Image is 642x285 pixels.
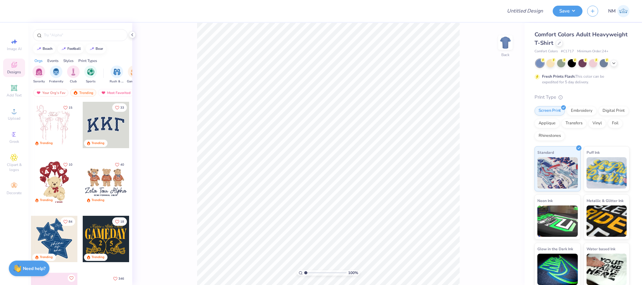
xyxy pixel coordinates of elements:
img: Puff Ink [587,157,627,189]
span: Club [70,79,77,84]
span: Neon Ink [537,197,553,204]
button: beach [33,44,55,54]
span: Clipart & logos [3,162,25,172]
img: Naina Mehta [617,5,629,17]
span: 40 [120,163,124,166]
img: Club Image [70,68,77,75]
button: Like [68,274,75,282]
button: Save [553,6,582,17]
div: Most Favorited [98,89,133,96]
button: filter button [127,65,141,84]
div: This color can be expedited for 5 day delivery. [542,74,619,85]
img: Standard [537,157,578,189]
span: Upload [8,116,20,121]
span: Water based Ink [587,246,615,252]
div: filter for Sorority [33,65,45,84]
span: 33 [120,106,124,109]
div: Back [501,52,509,58]
div: Trending [40,198,53,203]
span: 18 [120,220,124,223]
span: Sports [86,79,96,84]
img: trend_line.gif [89,47,94,51]
div: Vinyl [588,119,606,128]
img: Fraternity Image [53,68,60,75]
button: Like [112,103,127,112]
div: Trending [40,255,53,260]
img: most_fav.gif [36,91,41,95]
div: Trending [91,255,104,260]
div: filter for Fraternity [49,65,63,84]
button: football [58,44,84,54]
span: NM [608,8,616,15]
div: Trending [70,89,96,96]
span: # C1717 [561,49,574,54]
div: Foil [608,119,623,128]
span: Rush & Bid [110,79,124,84]
button: filter button [84,65,97,84]
span: Sorority [33,79,45,84]
div: Your Org's Fav [33,89,68,96]
span: Comfort Colors Adult Heavyweight T-Shirt [535,31,628,47]
span: Glow in the Dark Ink [537,246,573,252]
span: Minimum Order: 24 + [577,49,608,54]
span: 10 [69,163,72,166]
div: Events [47,58,59,64]
div: Print Types [78,58,97,64]
div: bear [96,47,103,50]
span: 84 [69,220,72,223]
img: Metallic & Glitter Ink [587,205,627,237]
span: 346 [118,277,124,280]
img: Water based Ink [587,254,627,285]
div: Rhinestones [535,131,565,141]
img: trending.gif [73,91,78,95]
img: trend_line.gif [61,47,66,51]
div: filter for Sports [84,65,97,84]
div: Applique [535,119,560,128]
div: filter for Game Day [127,65,141,84]
div: football [67,47,81,50]
img: most_fav.gif [101,91,106,95]
button: Like [112,160,127,169]
input: Untitled Design [502,5,548,17]
img: Game Day Image [131,68,138,75]
a: NM [608,5,629,17]
img: trend_line.gif [36,47,41,51]
strong: Need help? [23,266,45,272]
div: Screen Print [535,106,565,116]
span: 100 % [348,270,358,276]
span: Add Text [7,93,22,98]
img: Glow in the Dark Ink [537,254,578,285]
div: Embroidery [567,106,597,116]
div: Styles [63,58,74,64]
span: 15 [69,106,72,109]
img: Sports Image [87,68,94,75]
span: Fraternity [49,79,63,84]
div: beach [43,47,53,50]
div: filter for Rush & Bid [110,65,124,84]
div: filter for Club [67,65,80,84]
button: Like [60,217,75,226]
img: Back [499,36,512,49]
img: Neon Ink [537,205,578,237]
input: Try "Alpha" [43,32,123,38]
img: Sorority Image [35,68,43,75]
img: Rush & Bid Image [113,68,121,75]
button: filter button [67,65,80,84]
span: Standard [537,149,554,156]
div: Trending [40,141,53,146]
div: Trending [91,141,104,146]
button: Like [110,274,127,283]
button: filter button [33,65,45,84]
span: Metallic & Glitter Ink [587,197,624,204]
button: bear [86,44,106,54]
span: Decorate [7,190,22,195]
span: Comfort Colors [535,49,558,54]
span: Game Day [127,79,141,84]
button: Like [60,160,75,169]
div: Transfers [561,119,587,128]
button: Like [112,217,127,226]
span: Designs [7,70,21,75]
span: Image AI [7,46,22,51]
span: Greek [9,139,19,144]
button: filter button [49,65,63,84]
